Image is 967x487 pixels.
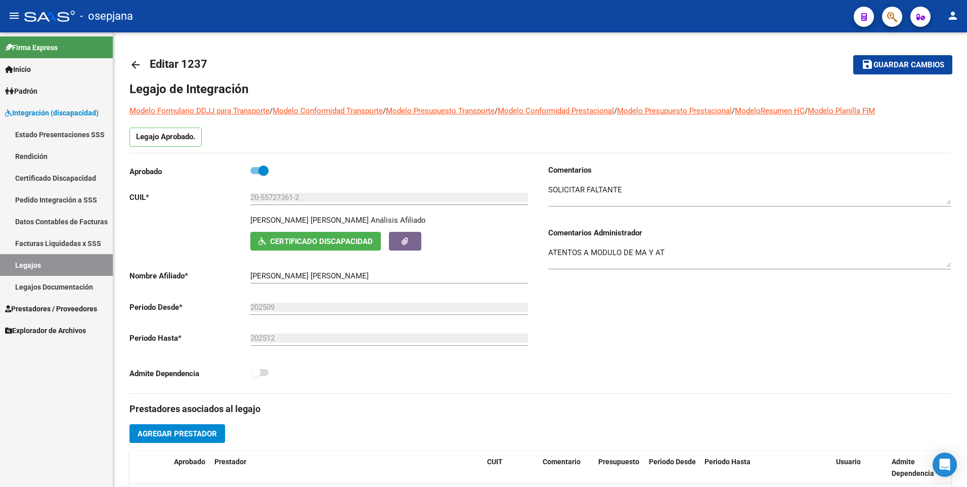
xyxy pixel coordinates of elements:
span: Usuario [836,458,861,466]
div: Open Intercom Messenger [933,453,957,477]
datatable-header-cell: Comentario [539,451,594,484]
span: Aprobado [174,458,205,466]
datatable-header-cell: Periodo Hasta [700,451,756,484]
h3: Comentarios [548,165,951,176]
p: Periodo Desde [129,302,250,313]
datatable-header-cell: Prestador [210,451,483,484]
span: Editar 1237 [150,58,207,70]
h3: Comentarios Administrador [548,227,951,238]
a: Modelo Conformidad Prestacional [498,106,614,115]
p: Nombre Afiliado [129,270,250,281]
span: Firma Express [5,42,58,53]
span: Certificado Discapacidad [270,237,373,246]
span: Periodo Desde [649,458,696,466]
button: Guardar cambios [853,55,952,74]
h3: Prestadores asociados al legajo [129,402,951,416]
button: Certificado Discapacidad [250,232,381,251]
datatable-header-cell: Aprobado [170,451,210,484]
span: Inicio [5,64,31,75]
p: Aprobado [129,166,250,177]
span: Guardar cambios [873,61,944,70]
mat-icon: menu [8,10,20,22]
h1: Legajo de Integración [129,81,951,97]
a: Modelo Presupuesto Prestacional [617,106,732,115]
p: Legajo Aprobado. [129,128,202,147]
a: Modelo Presupuesto Transporte [386,106,495,115]
a: Modelo Conformidad Transporte [273,106,383,115]
div: Análisis Afiliado [371,215,426,226]
mat-icon: person [947,10,959,22]
span: Padrón [5,86,37,97]
span: Periodo Hasta [705,458,751,466]
p: Periodo Hasta [129,333,250,344]
datatable-header-cell: Admite Dependencia [888,451,943,484]
span: Prestador [214,458,246,466]
button: Agregar Prestador [129,424,225,443]
span: Comentario [543,458,581,466]
a: ModeloResumen HC [735,106,805,115]
a: Modelo Planilla FIM [808,106,875,115]
span: Explorador de Archivos [5,325,86,336]
p: CUIL [129,192,250,203]
p: [PERSON_NAME] [PERSON_NAME] [250,215,369,226]
span: Agregar Prestador [138,429,217,438]
span: CUIT [487,458,503,466]
datatable-header-cell: Usuario [832,451,888,484]
datatable-header-cell: CUIT [483,451,539,484]
p: Admite Dependencia [129,368,250,379]
span: Admite Dependencia [892,458,934,477]
span: Presupuesto [598,458,639,466]
span: - osepjana [80,5,133,27]
datatable-header-cell: Periodo Desde [645,451,700,484]
datatable-header-cell: Presupuesto [594,451,645,484]
span: Integración (discapacidad) [5,107,99,118]
mat-icon: arrow_back [129,59,142,71]
mat-icon: save [861,58,873,70]
a: Modelo Formulario DDJJ para Transporte [129,106,270,115]
span: Prestadores / Proveedores [5,303,97,314]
